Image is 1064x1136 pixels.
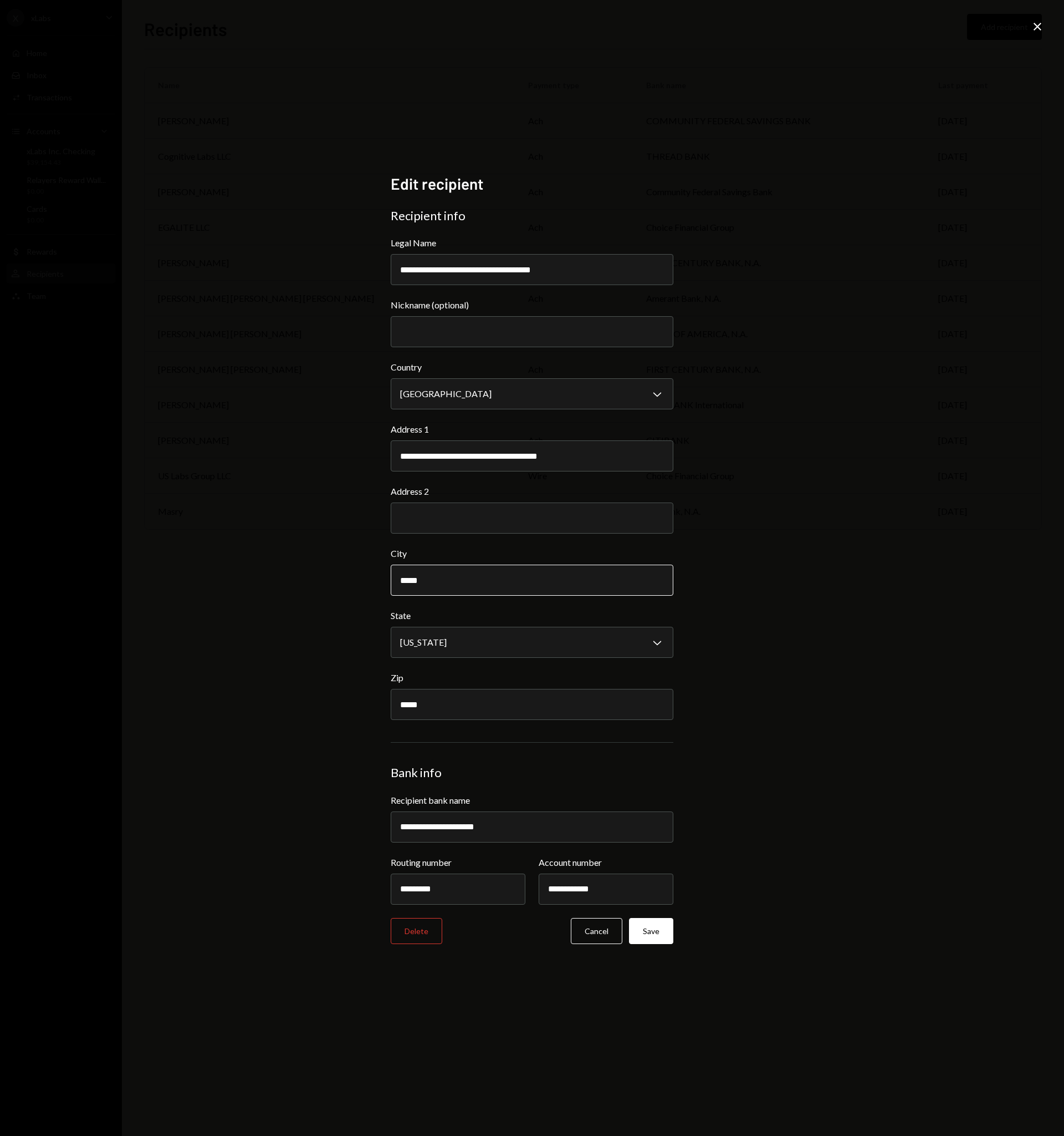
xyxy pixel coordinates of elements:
label: Routing number [391,856,525,869]
label: Nickname (optional) [391,298,673,312]
label: Country [391,361,673,374]
button: State [391,627,673,658]
label: City [391,547,673,560]
button: Cancel [571,918,622,944]
button: Delete [391,918,442,944]
label: Account number [539,856,673,869]
div: Recipient info [391,208,673,224]
div: Bank info [391,765,673,780]
label: Legal Name [391,236,673,250]
label: State [391,609,673,622]
button: Country [391,378,673,409]
label: Recipient bank name [391,794,673,807]
label: Address 2 [391,485,673,498]
h2: Edit recipient [391,173,673,195]
button: Save [629,918,673,944]
label: Address 1 [391,423,673,436]
label: Zip [391,671,673,684]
